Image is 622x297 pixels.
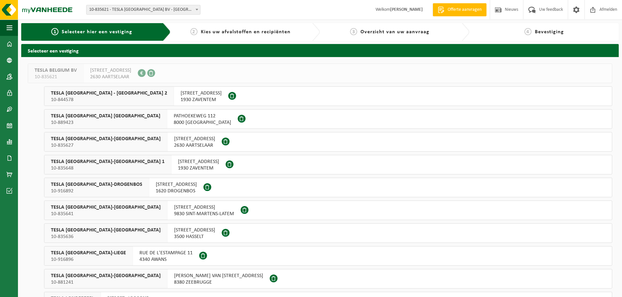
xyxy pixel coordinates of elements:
span: 10-835636 [51,233,161,240]
button: TESLA [GEOGRAPHIC_DATA] [GEOGRAPHIC_DATA] 10-889423 PATHOEKEWEG 1128000 [GEOGRAPHIC_DATA] [44,109,612,129]
span: 2630 AARTSELAAR [90,74,131,80]
strong: [PERSON_NAME] [390,7,423,12]
span: TESLA BELGIUM BV [35,67,77,74]
span: 10-835621 - TESLA BELGIUM BV - AARTSELAAR [87,5,200,14]
span: TESLA [GEOGRAPHIC_DATA]-[GEOGRAPHIC_DATA] 1 [51,158,165,165]
span: 10-916896 [51,256,126,263]
span: TESLA [GEOGRAPHIC_DATA]-[GEOGRAPHIC_DATA] [51,273,161,279]
span: TESLA [GEOGRAPHIC_DATA]-[GEOGRAPHIC_DATA] [51,204,161,211]
button: TESLA [GEOGRAPHIC_DATA]-[GEOGRAPHIC_DATA] 10-835641 [STREET_ADDRESS]9830 SINT-MARTENS-LATEM [44,200,612,220]
span: [STREET_ADDRESS] [178,158,219,165]
span: 1930 ZAVENTEM [181,97,222,103]
h2: Selecteer een vestiging [21,44,619,57]
span: 4 [524,28,532,35]
span: 8380 ZEEBRUGGE [174,279,263,286]
button: TESLA [GEOGRAPHIC_DATA]-[GEOGRAPHIC_DATA] 1 10-835648 [STREET_ADDRESS]1930 ZAVENTEM [44,155,612,174]
button: TESLA [GEOGRAPHIC_DATA]-[GEOGRAPHIC_DATA] 10-835636 [STREET_ADDRESS]3500 HASSELT [44,223,612,243]
span: TESLA [GEOGRAPHIC_DATA]-[GEOGRAPHIC_DATA] [51,136,161,142]
span: RUE DE L'ESTAMPAGE 11 [139,250,193,256]
span: 3500 HASSELT [174,233,215,240]
span: [STREET_ADDRESS] [156,181,197,188]
span: [STREET_ADDRESS] [174,204,234,211]
span: [PERSON_NAME] VAN [STREET_ADDRESS] [174,273,263,279]
span: 10-835641 [51,211,161,217]
span: [STREET_ADDRESS] [181,90,222,97]
span: 10-889423 [51,119,160,126]
span: 10-881241 [51,279,161,286]
button: TESLA [GEOGRAPHIC_DATA]-DROGENBOS 10-916892 [STREET_ADDRESS]1620 DROGENBOS [44,178,612,197]
span: 10-916892 [51,188,142,194]
button: TESLA [GEOGRAPHIC_DATA]-[GEOGRAPHIC_DATA] 10-881241 [PERSON_NAME] VAN [STREET_ADDRESS]8380 ZEEBRUGGE [44,269,612,289]
span: Offerte aanvragen [446,7,483,13]
span: PATHOEKEWEG 112 [174,113,231,119]
span: 10-835621 [35,74,77,80]
span: TESLA [GEOGRAPHIC_DATA]-DROGENBOS [51,181,142,188]
span: 1930 ZAVENTEM [178,165,219,171]
span: Kies uw afvalstoffen en recipiënten [201,29,291,35]
button: TESLA [GEOGRAPHIC_DATA] - [GEOGRAPHIC_DATA] 2 10-844578 [STREET_ADDRESS]1930 ZAVENTEM [44,86,612,106]
span: Bevestiging [535,29,564,35]
span: 4340 AWANS [139,256,193,263]
span: TESLA [GEOGRAPHIC_DATA] [GEOGRAPHIC_DATA] [51,113,160,119]
span: 10-835627 [51,142,161,149]
a: Offerte aanvragen [433,3,486,16]
span: 1 [51,28,58,35]
span: 10-835648 [51,165,165,171]
span: TESLA [GEOGRAPHIC_DATA] - [GEOGRAPHIC_DATA] 2 [51,90,167,97]
span: TESLA [GEOGRAPHIC_DATA]-LIEGE [51,250,126,256]
span: Selecteer hier een vestiging [62,29,132,35]
span: 10-844578 [51,97,167,103]
span: 2 [190,28,198,35]
span: 3 [350,28,357,35]
span: [STREET_ADDRESS] [90,67,131,74]
button: TESLA [GEOGRAPHIC_DATA]-[GEOGRAPHIC_DATA] 10-835627 [STREET_ADDRESS]2630 AARTSELAAR [44,132,612,152]
span: [STREET_ADDRESS] [174,136,215,142]
span: 1620 DROGENBOS [156,188,197,194]
span: 8000 [GEOGRAPHIC_DATA] [174,119,231,126]
span: 2630 AARTSELAAR [174,142,215,149]
span: Overzicht van uw aanvraag [360,29,429,35]
button: TESLA [GEOGRAPHIC_DATA]-LIEGE 10-916896 RUE DE L'ESTAMPAGE 114340 AWANS [44,246,612,266]
span: [STREET_ADDRESS] [174,227,215,233]
span: 9830 SINT-MARTENS-LATEM [174,211,234,217]
span: 10-835621 - TESLA BELGIUM BV - AARTSELAAR [86,5,200,15]
span: TESLA [GEOGRAPHIC_DATA]-[GEOGRAPHIC_DATA] [51,227,161,233]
